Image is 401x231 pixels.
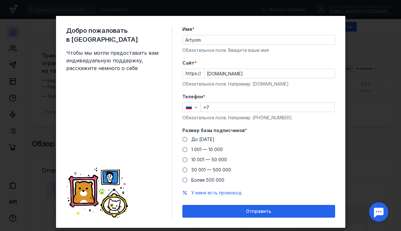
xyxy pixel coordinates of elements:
[66,49,162,72] span: Чтобы мы могли предоставить вам индивидуальную поддержку, расскажите немного о себе
[191,190,242,195] span: У меня есть промокод
[246,209,271,214] span: Отправить
[182,127,245,134] span: Размер базы подписчиков
[182,205,335,218] button: Отправить
[191,147,223,152] span: 1 001 — 10 000
[182,81,335,87] div: Обязательное поле. Например: [DOMAIN_NAME]
[191,167,231,172] span: 50 001 — 500 000
[182,26,192,32] span: Имя
[182,94,203,100] span: Телефон
[66,26,162,44] span: Добро пожаловать в [GEOGRAPHIC_DATA]
[191,157,227,162] span: 10 001 — 50 000
[191,136,215,142] span: До [DATE]
[191,177,224,183] span: Более 500 000
[182,60,194,66] span: Cайт
[182,47,335,53] div: Обязательное поле. Введите ваше имя
[191,190,242,196] button: У меня есть промокод
[182,115,335,121] div: Обязательное поле. Например: [PHONE_NUMBER]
